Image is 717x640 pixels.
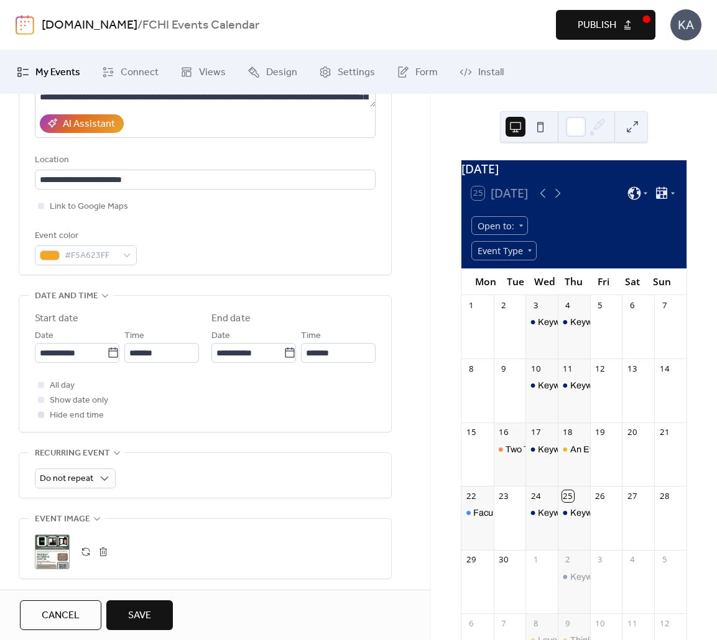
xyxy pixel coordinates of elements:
div: 24 [530,490,541,501]
span: Date and time [35,289,98,304]
div: 12 [594,363,606,375]
span: Link to Google Maps [50,199,128,214]
div: 25 [562,490,573,501]
div: 11 [627,618,638,629]
div: [DATE] [461,160,687,178]
button: Save [106,600,173,630]
div: 19 [594,427,606,438]
span: Publish [578,18,616,33]
div: 2 [562,554,573,565]
div: 11 [562,363,573,375]
div: 20 [627,427,638,438]
div: Fri [588,268,618,295]
span: Date [35,329,53,344]
a: Form [387,55,447,89]
a: [DOMAIN_NAME] [42,14,137,37]
span: Cancel [42,608,80,623]
div: 15 [466,427,477,438]
button: Cancel [20,600,101,630]
a: My Events [7,55,90,89]
a: Install [450,55,513,89]
span: Show date only [50,393,108,408]
span: All day [50,378,75,393]
div: Sat [618,268,647,295]
div: 8 [530,618,541,629]
b: / [137,14,142,37]
div: Event color [35,229,134,244]
div: Keyword Seminar: "Voting" [538,443,643,455]
div: Keyword Seminar: "Pregnancy" [570,506,694,519]
div: 28 [659,490,670,501]
div: Faculty Book Launch: "These Survivals" by [PERSON_NAME] [473,506,716,519]
div: Tue [501,268,530,295]
div: Keyword Seminar: "Voting" [538,379,643,391]
div: Start date [35,311,78,326]
div: 3 [594,554,606,565]
div: Keyword Seminar: "Voting" [525,316,558,328]
div: 9 [498,363,509,375]
div: KA [670,9,701,40]
div: 18 [562,427,573,438]
img: logo [16,15,34,35]
div: 6 [627,299,638,311]
div: Keyword Seminar: "Pregnancy" [570,316,694,328]
div: Keyword Seminar: "Pregnancy" [558,379,590,391]
span: Time [301,329,321,344]
div: 3 [530,299,541,311]
div: Keyword Seminar: "Voting" [538,316,643,328]
span: Form [415,65,438,80]
div: 8 [466,363,477,375]
span: Do not repeat [40,470,93,487]
div: 1 [530,554,541,565]
span: Install [478,65,504,80]
div: Location [35,153,373,168]
div: Keyword Seminar: "Pregnancy" [570,379,694,391]
span: Design [266,65,297,80]
div: Keyword Seminar: "Pregnancy" [558,506,590,519]
span: Recurring event [35,446,110,461]
div: Mon [471,268,501,295]
div: Wed [530,268,559,295]
div: 4 [627,554,638,565]
span: Connect [121,65,159,80]
div: ; [35,534,70,569]
span: Views [199,65,226,80]
div: 29 [466,554,477,565]
a: Design [238,55,307,89]
div: End date [211,311,251,326]
b: FCHI Events Calendar [142,14,259,37]
div: Faculty Book Launch: "These Survivals" by Lynne Huffer [461,506,494,519]
div: Keyword Seminar: "Voting" [525,443,558,455]
div: 10 [530,363,541,375]
div: Keyword Seminar: "Pregnancy" [558,316,590,328]
span: #F5A623FF [65,249,117,263]
div: 16 [498,427,509,438]
div: 7 [498,618,509,629]
button: AI Assistant [40,114,124,133]
div: 14 [659,363,670,375]
a: Connect [93,55,168,89]
div: 12 [659,618,670,629]
span: Date [211,329,230,344]
div: 6 [466,618,477,629]
div: 5 [594,299,606,311]
div: 1 [466,299,477,311]
div: Keyword Seminar: "Pregnancy" [570,570,694,583]
div: 10 [594,618,606,629]
span: My Events [35,65,80,80]
div: Sun [647,268,677,295]
div: Thu [559,268,588,295]
span: Time [124,329,144,344]
div: 13 [627,363,638,375]
button: Publish [556,10,655,40]
div: 5 [659,554,670,565]
div: AI Assistant [63,117,115,132]
div: 30 [498,554,509,565]
div: 4 [562,299,573,311]
div: Keyword Seminar: "Voting" [525,379,558,391]
a: Settings [310,55,384,89]
div: Keyword Seminar: "Voting" [525,506,558,519]
div: 21 [659,427,670,438]
span: Event image [35,512,90,527]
